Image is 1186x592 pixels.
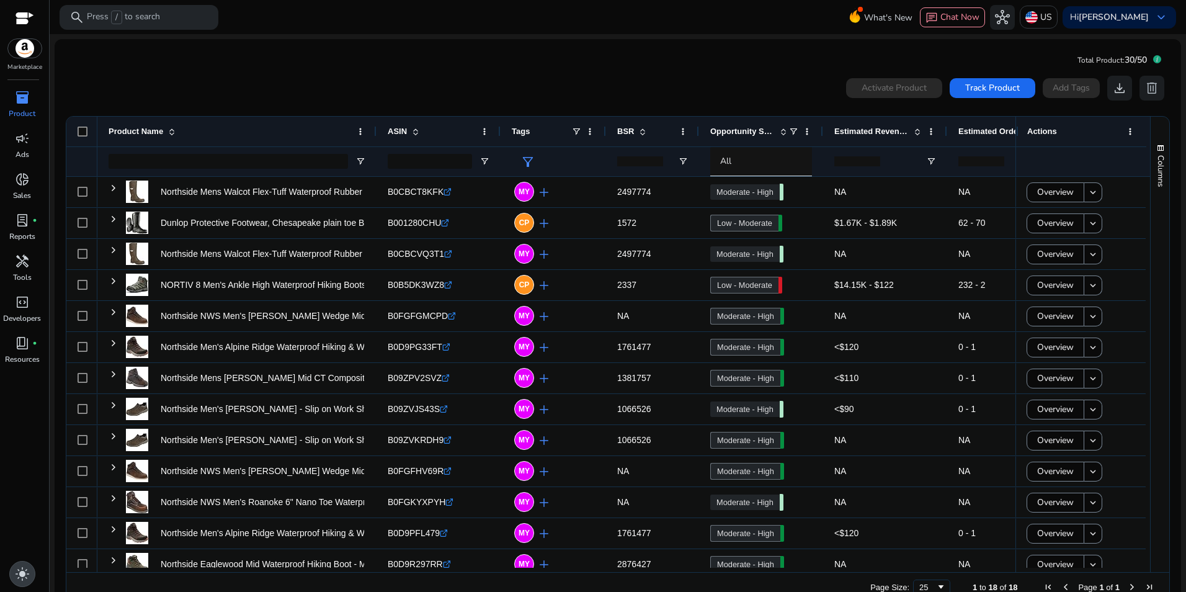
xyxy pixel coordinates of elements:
[958,559,970,569] span: NA
[479,156,489,166] button: Open Filter Menu
[1087,559,1099,570] mat-icon: keyboard_arrow_down
[388,218,441,228] span: B001280CHU
[834,559,846,569] span: NA
[834,435,846,445] span: NA
[537,216,551,231] span: add
[519,374,530,382] span: MY
[950,78,1035,98] button: Track Product
[958,280,986,290] span: 232 - 2
[834,528,858,538] span: <$120
[537,340,551,355] span: add
[1087,187,1099,198] mat-icon: keyboard_arrow_down
[1027,338,1084,357] button: Overview
[519,219,530,226] span: CP
[617,404,651,414] span: 1066526
[926,156,936,166] button: Open Filter Menu
[537,247,551,262] span: add
[958,187,970,197] span: NA
[617,187,651,197] span: 2497774
[1037,241,1074,267] span: Overview
[958,249,970,259] span: NA
[1027,213,1084,233] button: Overview
[15,90,30,105] span: inventory_2
[126,336,148,358] img: 41Ia9eYyo4L._AC_US40_.jpg
[780,432,784,449] span: 68.57
[519,529,530,537] span: MY
[710,432,780,449] a: Moderate - High
[161,552,438,577] p: Northside Eaglewood Mid Waterproof Hiking Boot - Men's Lightweight,...
[958,218,986,228] span: 62 - 70
[958,373,976,383] span: 0 - 1
[519,250,530,258] span: MY
[126,274,148,296] img: 41Acsfyt2YL._AC_US40_.jpg
[519,343,530,351] span: MY
[617,373,651,383] span: 1381757
[1112,81,1127,96] span: download
[1037,366,1074,391] span: Overview
[109,127,163,136] span: Product Name
[710,339,780,356] a: Moderate - High
[720,155,731,167] span: All
[920,7,985,27] button: chatChat Now
[1037,552,1074,577] span: Overview
[958,466,970,476] span: NA
[1070,13,1149,22] p: Hi
[780,525,784,542] span: 64.43
[780,308,784,325] span: 69.31
[7,63,42,72] p: Marketplace
[15,295,30,310] span: code_blocks
[617,466,629,476] span: NA
[388,127,407,136] span: ASIN
[15,254,30,269] span: handyman
[161,210,423,236] p: Dunlop Protective Footwear, Chesapeake plain toe Black Amazon,...
[1040,6,1052,28] p: US
[834,497,846,507] span: NA
[617,280,636,290] span: 2337
[519,312,530,320] span: MY
[1078,583,1097,592] span: Page
[109,154,348,169] input: Product Name Filter Input
[388,154,472,169] input: ASIN Filter Input
[1099,583,1104,592] span: 1
[919,583,936,592] div: 25
[519,405,530,413] span: MY
[161,303,481,329] p: Northside NWS Men's [PERSON_NAME] Wedge Mid Waterproof Soft Toe leather...
[1037,272,1074,298] span: Overview
[111,11,122,24] span: /
[15,336,30,351] span: book_4
[678,156,688,166] button: Open Filter Menu
[126,429,148,451] img: 31xJ9etzF2L._AC_US40_.jpg
[126,398,148,420] img: 31xJ9etzF2L._AC_US40_.jpg
[780,401,783,418] span: 71.25
[710,308,780,325] a: Moderate - High
[979,583,986,592] span: to
[161,428,453,453] p: Northside Men's [PERSON_NAME] - Slip on Work Shoes. All-Day Memory...
[15,567,30,581] span: light_mode
[834,280,894,290] span: $14.15K - $122
[973,583,977,592] span: 1
[1107,76,1132,101] button: download
[126,460,148,482] img: 41f34bINLBL._AC_US40_.jpg
[958,528,976,538] span: 0 - 1
[161,521,414,546] p: Northside Men's Alpine Ridge Waterproof Hiking & Work Boots -...
[710,215,778,231] a: Low - Moderate
[1027,431,1084,451] button: Overview
[161,241,422,267] p: Northside Mens Walcot Flex-Tuff Waterproof Rubber Boot- All-Day...
[520,155,535,169] span: filter_alt
[355,156,365,166] button: Open Filter Menu
[388,249,444,259] span: B0CBCVQ3T1
[780,556,784,573] span: 62.93
[537,371,551,386] span: add
[710,246,780,262] a: Moderate - High
[780,246,783,262] span: 72.75
[519,560,530,568] span: MY
[617,528,651,538] span: 1761477
[537,464,551,479] span: add
[1037,303,1074,329] span: Overview
[710,184,780,200] a: Moderate - High
[710,277,778,294] a: Low - Moderate
[537,278,551,293] span: add
[1027,493,1084,513] button: Overview
[780,494,783,511] span: 74.63
[834,127,909,136] span: Estimated Revenue/Day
